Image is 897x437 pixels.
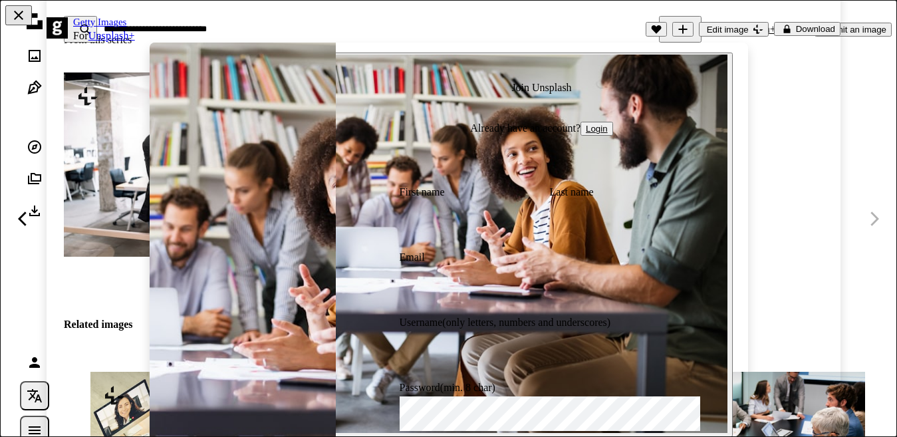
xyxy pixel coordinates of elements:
[400,317,684,366] label: Username
[400,331,700,366] input: Username(only letters, numbers and underscores)
[400,396,700,431] input: Password(min. 8 char)
[400,251,684,301] label: Email
[440,382,495,393] span: (min. 8 char)
[400,201,550,235] input: First name
[400,122,684,136] p: Already have an account?
[550,186,684,235] label: Last name
[400,382,684,431] label: Password
[400,266,700,301] input: Email
[550,201,700,235] input: Last name
[580,122,613,136] button: Login
[400,82,684,94] h1: Join Unsplash
[400,186,534,235] label: First name
[442,317,610,328] span: (only letters, numbers and underscores)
